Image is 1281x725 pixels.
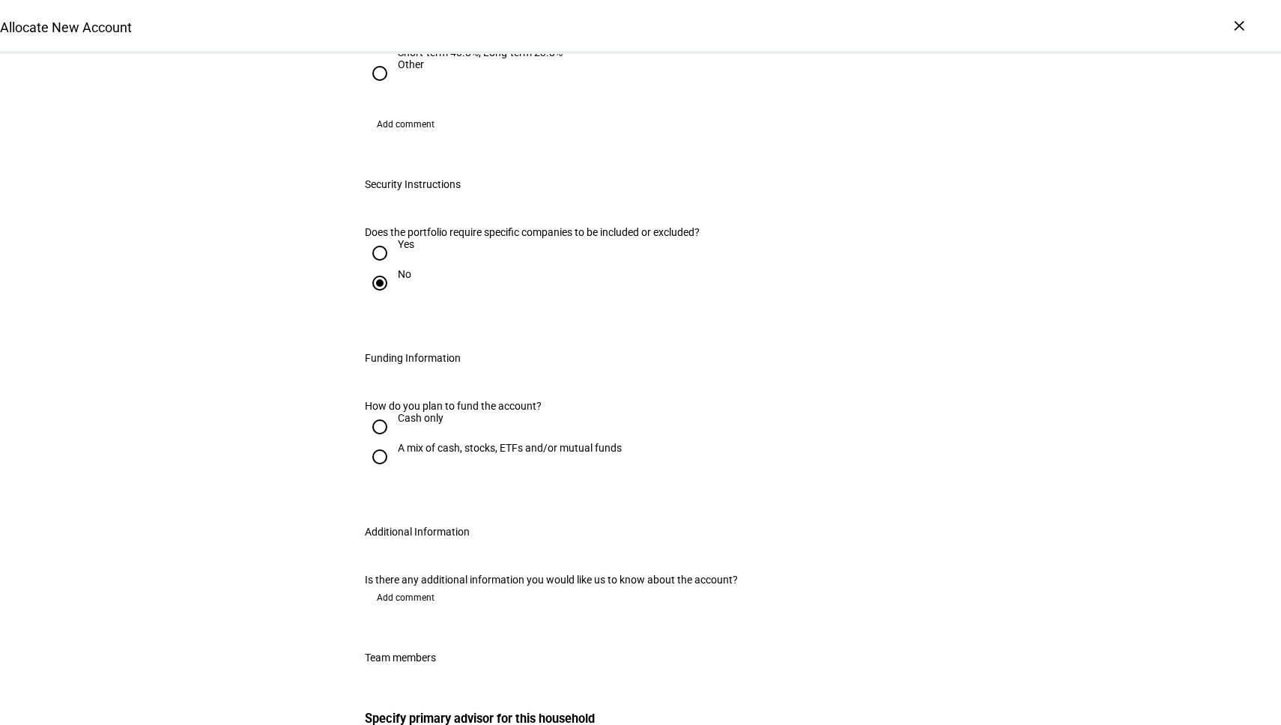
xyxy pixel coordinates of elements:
[365,526,470,538] div: Additional Information
[365,178,461,190] div: Security Instructions
[398,238,414,250] div: Yes
[365,574,916,586] div: Is there any additional information you would like us to know about the account?
[377,586,434,610] span: Add comment
[365,586,446,610] button: Add comment
[377,112,434,136] span: Add comment
[398,442,622,454] div: A mix of cash, stocks, ETFs and/or mutual funds
[365,400,916,412] div: How do you plan to fund the account?
[1227,13,1251,37] div: ×
[365,112,446,136] button: Add comment
[398,412,443,424] div: Cash only
[398,268,411,280] div: No
[365,352,461,364] div: Funding Information
[365,652,436,664] div: Team members
[398,58,424,70] div: Other
[365,226,751,238] div: Does the portfolio require specific companies to be included or excluded?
